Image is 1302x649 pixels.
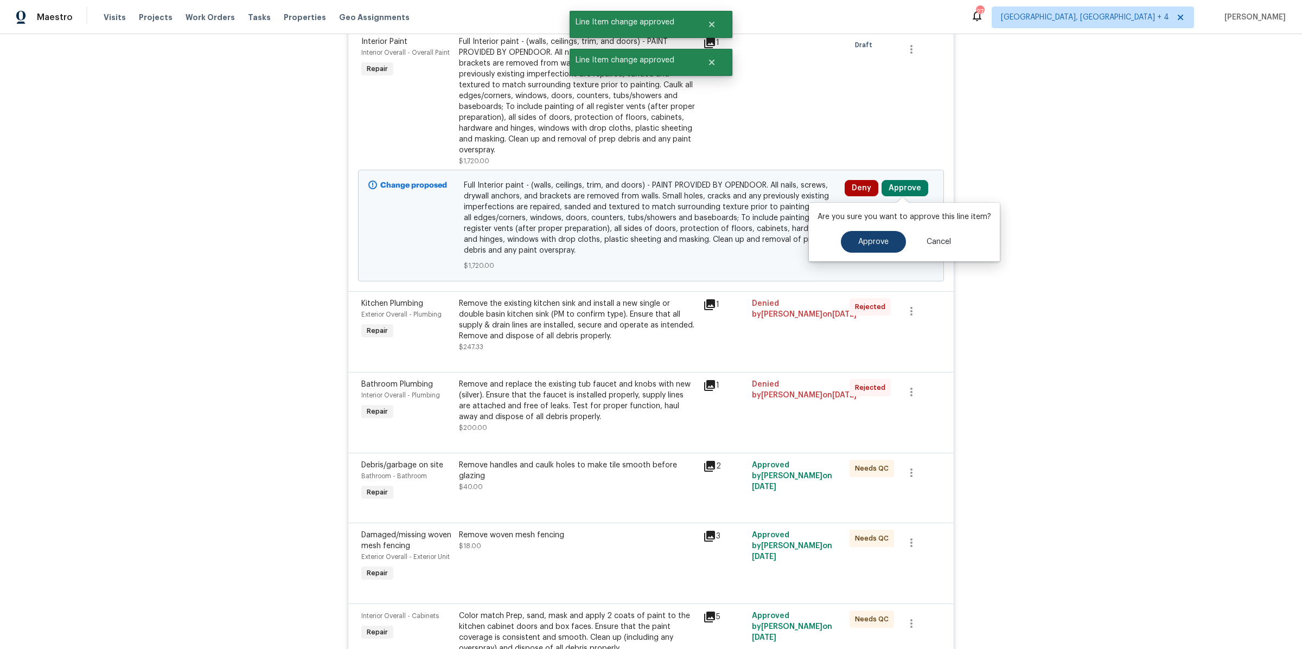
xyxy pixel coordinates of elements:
span: Denied by [PERSON_NAME] on [752,300,857,318]
span: Cancel [927,238,951,246]
span: Line Item change approved [570,11,694,34]
div: 1 [703,36,745,49]
span: Repair [362,627,392,638]
span: Approve [858,238,889,246]
span: Interior Overall - Plumbing [361,392,440,399]
span: Projects [139,12,173,23]
span: Repair [362,406,392,417]
span: Kitchen Plumbing [361,300,423,307]
span: Exterior Overall - Plumbing [361,311,442,318]
span: $40.00 [459,484,483,490]
div: 2 [703,460,745,473]
span: Bathroom - Bathroom [361,473,427,479]
span: Denied by [PERSON_NAME] on [752,381,857,399]
span: $1,720.00 [464,260,839,271]
span: $247.33 [459,344,483,350]
div: 27 [976,7,984,17]
span: Maestro [37,12,73,23]
span: Debris/garbage on site [361,461,443,469]
span: Needs QC [855,614,893,625]
span: Approved by [PERSON_NAME] on [752,612,832,641]
p: Are you sure you want to approve this line item? [818,211,991,222]
div: Remove the existing kitchen sink and install a new single or double basin kitchen sink (PM to con... [459,298,697,342]
span: Needs QC [855,533,893,544]
div: 5 [703,611,745,624]
span: Interior Overall - Overall Paint [361,49,450,56]
button: Deny [845,180,878,196]
span: [DATE] [752,553,776,561]
span: $1,720.00 [459,158,489,164]
span: Approved by [PERSON_NAME] on [752,531,832,561]
span: [DATE] [752,483,776,491]
button: Close [694,52,730,73]
span: Rejected [855,301,890,312]
span: [DATE] [832,311,857,318]
b: Change proposed [380,182,447,189]
span: $18.00 [459,543,481,549]
span: Repair [362,568,392,579]
span: Properties [284,12,326,23]
span: Needs QC [855,463,893,474]
span: Tasks [248,14,271,21]
span: Approved by [PERSON_NAME] on [752,461,832,491]
span: Damaged/missing woven mesh fencing [361,531,451,550]
span: Interior Paint [361,38,407,46]
button: Approve [882,180,928,196]
span: Visits [104,12,126,23]
div: Full Interior paint - (walls, ceilings, trim, and doors) - PAINT PROVIDED BY OPENDOOR. All nails,... [459,36,697,156]
span: Geo Assignments [339,12,410,23]
span: Draft [855,40,877,50]
span: Bathroom Plumbing [361,381,433,388]
span: Exterior Overall - Exterior Unit [361,554,450,560]
button: Cancel [909,231,968,253]
span: Line Item change approved [570,49,694,72]
span: Full Interior paint - (walls, ceilings, trim, and doors) - PAINT PROVIDED BY OPENDOOR. All nails,... [464,180,839,256]
span: [GEOGRAPHIC_DATA], [GEOGRAPHIC_DATA] + 4 [1001,12,1169,23]
span: $200.00 [459,425,487,431]
div: 1 [703,379,745,392]
div: Remove handles and caulk holes to make tile smooth before glazing [459,460,697,481]
div: Remove and replace the existing tub faucet and knobs with new (silver). Ensure that the faucet is... [459,379,697,422]
button: Approve [841,231,906,253]
div: Remove woven mesh fencing [459,530,697,541]
span: Interior Overall - Cabinets [361,613,439,619]
span: [DATE] [752,634,776,641]
span: [DATE] [832,391,857,399]
span: Repair [362,325,392,336]
button: Close [694,14,730,35]
span: Repair [362,487,392,498]
span: Work Orders [186,12,235,23]
div: 3 [703,530,745,543]
span: Repair [362,63,392,74]
span: [PERSON_NAME] [1220,12,1286,23]
div: 1 [703,298,745,311]
span: Rejected [855,382,890,393]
